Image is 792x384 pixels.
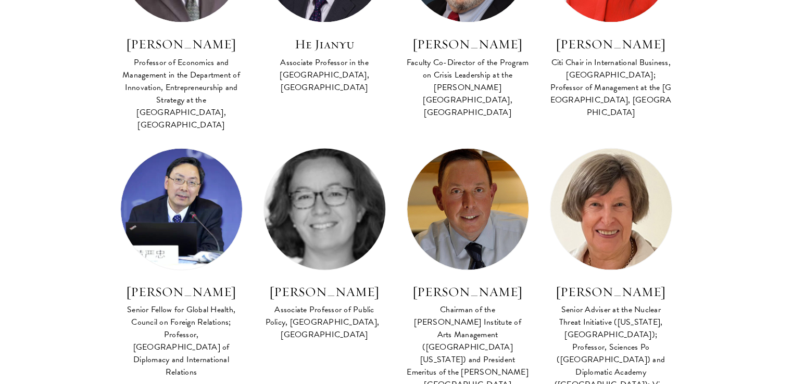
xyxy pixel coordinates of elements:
[120,283,243,301] h3: [PERSON_NAME]
[263,148,386,342] a: [PERSON_NAME] Associate Professor of Public Policy, [GEOGRAPHIC_DATA], [GEOGRAPHIC_DATA]
[120,35,243,53] h3: [PERSON_NAME]
[263,35,386,53] h3: He Jianyu
[550,35,672,53] h3: [PERSON_NAME]
[263,283,386,301] h3: [PERSON_NAME]
[407,56,529,119] div: Faculty Co-Director of the Program on Crisis Leadership at the [PERSON_NAME][GEOGRAPHIC_DATA], [G...
[407,35,529,53] h3: [PERSON_NAME]
[550,56,672,119] div: Citi Chair in International Business, [GEOGRAPHIC_DATA]; Professor of Management at the [GEOGRAPH...
[407,283,529,301] h3: [PERSON_NAME]
[120,303,243,378] div: Senior Fellow for Global Health, Council on Foreign Relations; Professor, [GEOGRAPHIC_DATA] of Di...
[120,148,243,380] a: [PERSON_NAME] Senior Fellow for Global Health, Council on Foreign Relations; Professor, [GEOGRAPH...
[550,283,672,301] h3: [PERSON_NAME]
[263,303,386,341] div: Associate Professor of Public Policy, [GEOGRAPHIC_DATA], [GEOGRAPHIC_DATA]
[263,56,386,94] div: Associate Professor in the [GEOGRAPHIC_DATA], [GEOGRAPHIC_DATA]
[120,56,243,131] div: Professor of Economics and Management in the Department of Innovation, Entrepreneurship and Strat...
